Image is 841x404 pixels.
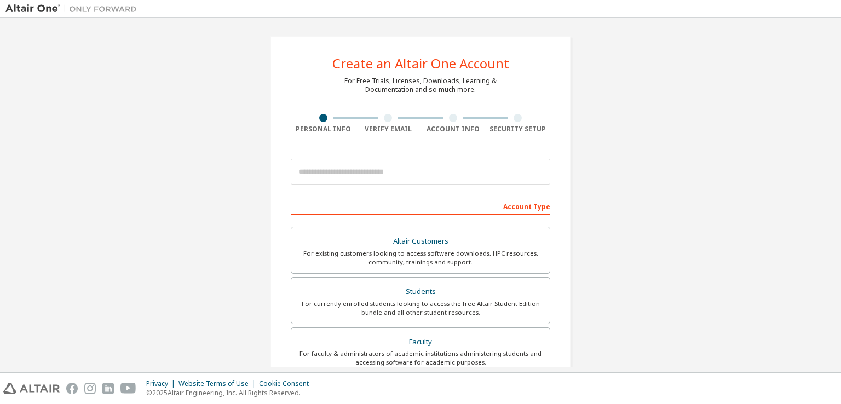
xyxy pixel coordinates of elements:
[146,388,315,397] p: © 2025 Altair Engineering, Inc. All Rights Reserved.
[298,249,543,267] div: For existing customers looking to access software downloads, HPC resources, community, trainings ...
[291,197,550,215] div: Account Type
[291,125,356,134] div: Personal Info
[298,284,543,299] div: Students
[298,234,543,249] div: Altair Customers
[344,77,497,94] div: For Free Trials, Licenses, Downloads, Learning & Documentation and so much more.
[120,383,136,394] img: youtube.svg
[298,349,543,367] div: For faculty & administrators of academic institutions administering students and accessing softwa...
[298,334,543,350] div: Faculty
[259,379,315,388] div: Cookie Consent
[486,125,551,134] div: Security Setup
[102,383,114,394] img: linkedin.svg
[356,125,421,134] div: Verify Email
[298,299,543,317] div: For currently enrolled students looking to access the free Altair Student Edition bundle and all ...
[3,383,60,394] img: altair_logo.svg
[178,379,259,388] div: Website Terms of Use
[66,383,78,394] img: facebook.svg
[5,3,142,14] img: Altair One
[146,379,178,388] div: Privacy
[332,57,509,70] div: Create an Altair One Account
[420,125,486,134] div: Account Info
[84,383,96,394] img: instagram.svg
